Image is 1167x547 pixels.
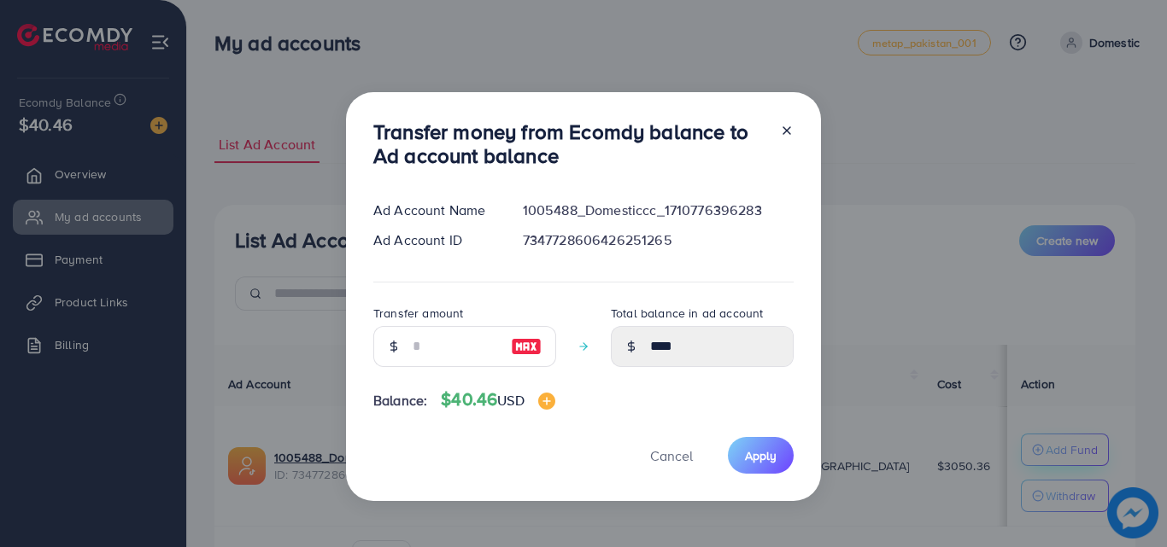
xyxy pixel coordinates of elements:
button: Apply [728,437,794,474]
img: image [511,336,542,357]
div: 7347728606426251265 [509,230,807,250]
label: Transfer amount [373,305,463,322]
span: USD [497,391,524,410]
button: Cancel [629,437,714,474]
div: Ad Account ID [360,230,509,250]
div: Ad Account Name [360,201,509,220]
div: 1005488_Domesticcc_1710776396283 [509,201,807,220]
span: Cancel [650,446,693,465]
img: image [538,393,555,410]
h3: Transfer money from Ecomdy balance to Ad account balance [373,119,766,169]
label: Total balance in ad account [611,305,763,322]
h4: $40.46 [441,389,554,410]
span: Balance: [373,391,427,410]
span: Apply [745,447,777,464]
